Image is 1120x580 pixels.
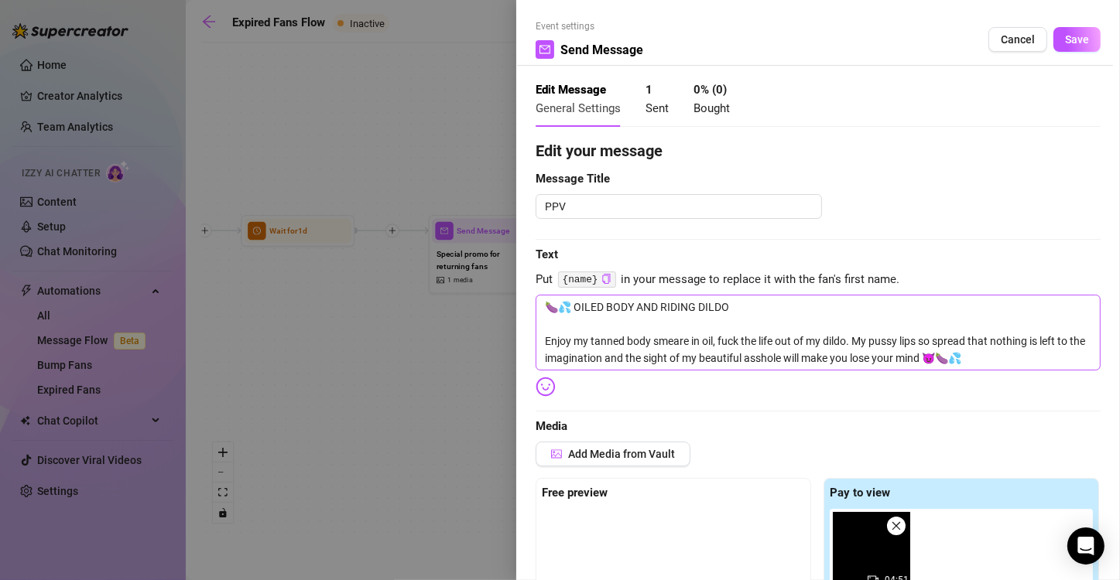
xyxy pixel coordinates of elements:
textarea: PPV [536,194,822,219]
strong: Edit your message [536,142,663,160]
span: Send Message [560,40,643,60]
span: picture [551,449,562,459]
strong: Text [536,247,558,261]
span: Cancel [1001,33,1035,46]
span: Bought [694,101,730,115]
strong: 1 [646,83,652,97]
div: Open Intercom Messenger [1067,527,1105,565]
strong: Free preview [542,486,608,500]
span: General Settings [536,101,621,115]
span: Add Media from Vault [568,448,675,460]
strong: Pay to view [830,486,890,500]
strong: Message Title [536,172,610,186]
span: Sent [646,101,669,115]
img: svg%3e [536,377,556,397]
button: Cancel [988,27,1047,52]
span: copy [601,274,611,284]
code: {name} [558,271,616,288]
span: Save [1065,33,1089,46]
strong: Edit Message [536,83,606,97]
span: close [891,520,902,531]
button: Click to Copy [601,274,611,285]
button: Save [1053,27,1101,52]
span: Put in your message to replace it with the fan's first name. [536,271,1101,289]
span: Event settings [536,19,643,34]
strong: 0 % ( 0 ) [694,83,727,97]
strong: Media [536,419,567,433]
span: mail [539,44,550,55]
textarea: 🍆💦 OILED BODY AND RIDING DILDO Enjoy my tanned body smeare in oil, fuck the life out of my dildo.... [536,295,1101,370]
button: Add Media from Vault [536,442,690,466]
